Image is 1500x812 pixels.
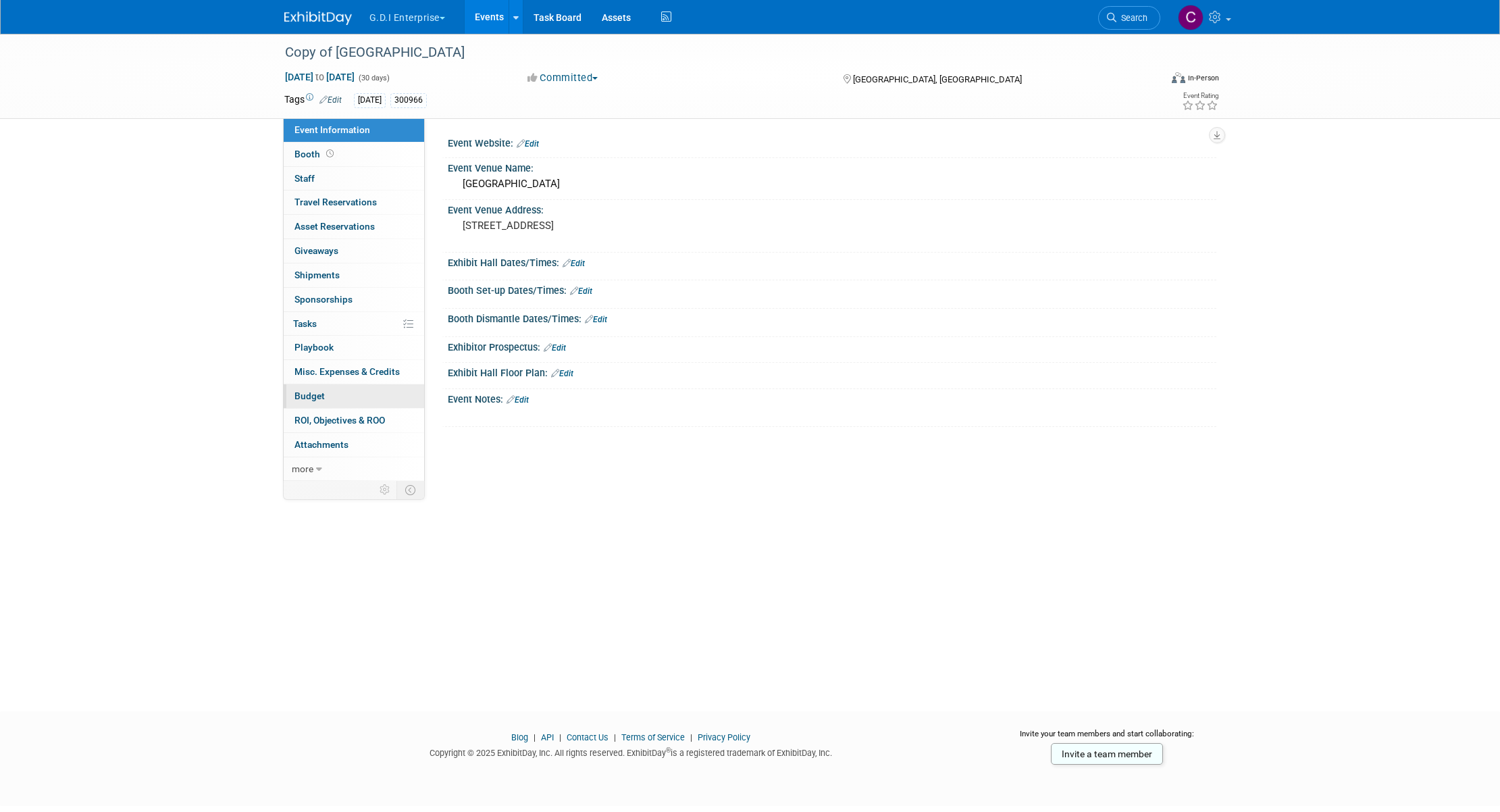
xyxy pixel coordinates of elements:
[292,463,313,474] span: more
[293,318,317,329] span: Tasks
[530,732,539,742] span: |
[544,343,566,353] a: Edit
[1172,72,1185,83] img: Format-Inperson.png
[523,71,603,85] button: Committed
[284,239,424,263] a: Giveaways
[284,336,424,359] a: Playbook
[284,288,424,311] a: Sponsorships
[585,315,607,324] a: Edit
[698,732,750,742] a: Privacy Policy
[294,342,334,353] span: Playbook
[294,366,400,377] span: Misc. Expenses & Credits
[621,732,685,742] a: Terms of Service
[687,732,696,742] span: |
[294,270,340,280] span: Shipments
[463,220,753,232] pre: [STREET_ADDRESS]
[511,732,528,742] a: Blog
[294,439,348,450] span: Attachments
[284,11,352,25] img: ExhibitDay
[541,732,554,742] a: API
[319,95,342,105] a: Edit
[284,191,424,214] a: Travel Reservations
[1187,73,1219,83] div: In-Person
[294,173,315,184] span: Staff
[294,245,338,256] span: Giveaways
[294,197,377,207] span: Travel Reservations
[448,389,1216,407] div: Event Notes:
[284,409,424,432] a: ROI, Objectives & ROO
[294,221,375,232] span: Asset Reservations
[357,74,390,82] span: (30 days)
[396,481,424,499] td: Toggle Event Tabs
[284,215,424,238] a: Asset Reservations
[551,369,573,378] a: Edit
[448,253,1216,270] div: Exhibit Hall Dates/Times:
[284,167,424,191] a: Staff
[1081,70,1220,91] div: Event Format
[284,744,979,759] div: Copyright © 2025 ExhibitDay, Inc. All rights reserved. ExhibitDay is a registered trademark of Ex...
[448,337,1216,355] div: Exhibitor Prospectus:
[354,93,386,107] div: [DATE]
[448,309,1216,326] div: Booth Dismantle Dates/Times:
[556,732,565,742] span: |
[390,93,427,107] div: 300966
[448,158,1216,175] div: Event Venue Name:
[294,124,370,135] span: Event Information
[284,71,355,83] span: [DATE] [DATE]
[284,433,424,457] a: Attachments
[1098,6,1160,30] a: Search
[611,732,619,742] span: |
[1178,5,1204,30] img: Clayton Stackpole
[517,139,539,149] a: Edit
[567,732,609,742] a: Contact Us
[284,457,424,481] a: more
[324,149,336,159] span: Booth not reserved yet
[284,143,424,166] a: Booth
[313,72,326,82] span: to
[284,312,424,336] a: Tasks
[998,728,1216,748] div: Invite your team members and start collaborating:
[284,384,424,408] a: Budget
[570,286,592,296] a: Edit
[294,149,336,159] span: Booth
[458,174,1206,195] div: [GEOGRAPHIC_DATA]
[284,263,424,287] a: Shipments
[284,93,342,108] td: Tags
[448,133,1216,151] div: Event Website:
[294,390,325,401] span: Budget
[1182,93,1218,99] div: Event Rating
[448,280,1216,298] div: Booth Set-up Dates/Times:
[284,118,424,142] a: Event Information
[507,395,529,405] a: Edit
[373,481,397,499] td: Personalize Event Tab Strip
[1116,13,1147,23] span: Search
[666,746,671,754] sup: ®
[280,41,1140,65] div: Copy of [GEOGRAPHIC_DATA]
[448,200,1216,217] div: Event Venue Address:
[853,74,1022,84] span: [GEOGRAPHIC_DATA], [GEOGRAPHIC_DATA]
[1051,743,1163,765] a: Invite a team member
[294,294,353,305] span: Sponsorships
[284,360,424,384] a: Misc. Expenses & Credits
[563,259,585,268] a: Edit
[294,415,385,426] span: ROI, Objectives & ROO
[448,363,1216,380] div: Exhibit Hall Floor Plan:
